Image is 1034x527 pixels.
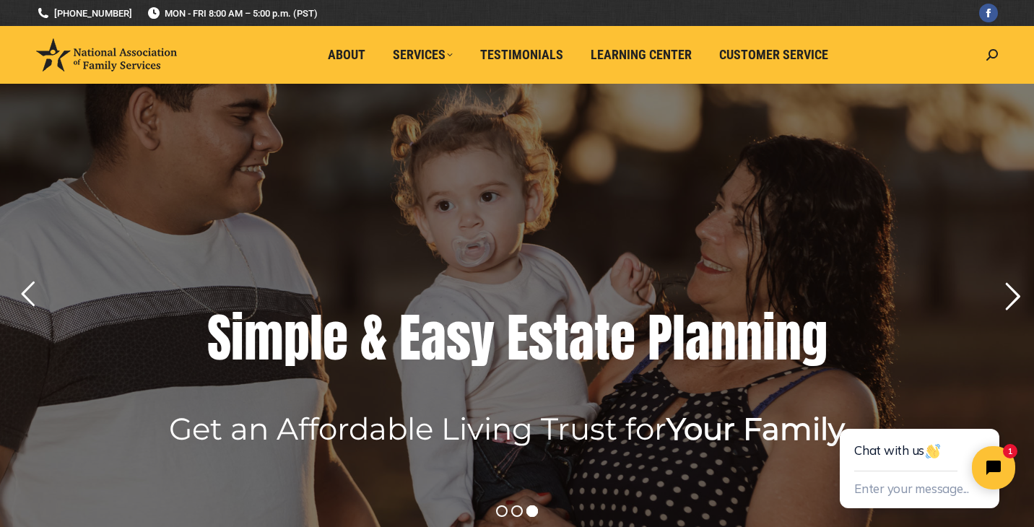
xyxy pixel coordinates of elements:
div: n [711,309,737,367]
span: Testimonials [480,47,563,63]
span: Customer Service [719,47,828,63]
div: E [399,309,421,367]
div: & [360,309,387,367]
div: n [775,309,801,367]
div: E [507,309,529,367]
a: Customer Service [709,41,838,69]
a: Testimonials [470,41,573,69]
div: y [471,309,495,367]
a: About [318,41,375,69]
iframe: Tidio Chat [807,383,1034,527]
div: s [529,309,553,367]
div: i [763,309,775,367]
img: National Association of Family Services [36,38,177,71]
span: Services [393,47,453,63]
div: n [737,309,763,367]
div: a [569,309,594,367]
div: S [207,309,231,367]
a: Learning Center [581,41,702,69]
div: s [446,309,471,367]
div: l [672,309,685,367]
div: e [323,309,348,367]
div: a [685,309,711,367]
div: t [553,309,569,367]
span: MON - FRI 8:00 AM – 5:00 p.m. (PST) [147,6,318,20]
div: t [594,309,610,367]
rs-layer: Get an Affordable Living Trust for [169,416,845,442]
a: [PHONE_NUMBER] [36,6,132,20]
b: Your Family [666,410,845,448]
div: P [648,309,672,367]
div: i [231,309,244,367]
div: e [610,309,635,367]
span: About [328,47,365,63]
div: l [310,309,323,367]
a: Facebook page opens in new window [979,4,998,22]
div: g [801,309,827,367]
div: a [421,309,446,367]
div: p [284,309,310,367]
div: m [244,309,284,367]
span: Learning Center [591,47,692,63]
